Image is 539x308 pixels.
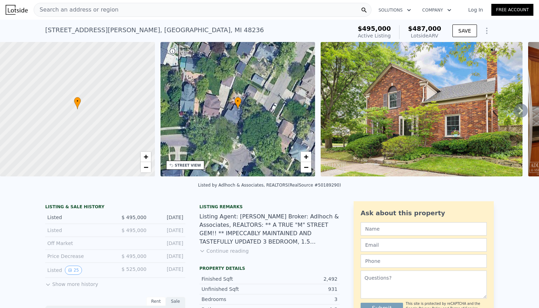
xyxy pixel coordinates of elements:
input: Name [361,222,487,236]
span: − [143,163,148,171]
div: Bedrooms [202,296,269,303]
div: Unfinished Sqft [202,286,269,293]
div: Listed by Adlhoch & Associates, REALTORS (RealSource #50189290) [198,183,341,188]
div: Price Decrease [47,253,110,260]
span: • [234,98,241,104]
span: $487,000 [408,25,441,32]
div: Listed [47,266,110,275]
div: 2,492 [269,275,337,282]
div: • [74,97,81,109]
span: $495,000 [358,25,391,32]
a: Free Account [491,4,533,16]
span: Active Listing [358,33,391,38]
div: Listed [47,227,110,234]
div: [DATE] [152,266,183,275]
button: Continue reading [199,247,249,254]
div: [DATE] [152,227,183,234]
button: Show more history [45,278,98,288]
span: $ 495,000 [122,227,146,233]
a: Zoom in [141,152,151,162]
div: STREET VIEW [175,163,201,168]
div: Ask about this property [361,208,487,218]
div: LISTING & SALE HISTORY [45,204,185,211]
div: • [234,97,241,109]
div: Finished Sqft [202,275,269,282]
span: • [74,98,81,104]
button: SAVE [452,24,477,37]
div: 3 [269,296,337,303]
span: + [143,152,148,161]
img: Sale: 169760036 Parcel: 47701719 [321,42,523,176]
input: Phone [361,254,487,268]
div: Off Market [47,240,110,247]
div: [DATE] [152,240,183,247]
span: + [304,152,308,161]
div: Listed [47,214,110,221]
a: Zoom out [301,162,311,173]
a: Zoom out [141,162,151,173]
div: Rent [146,297,166,306]
div: [DATE] [152,214,183,221]
button: View historical data [65,266,82,275]
div: Listing Agent: [PERSON_NAME] Broker: Adlhoch & Associates, REALTORS: ** A TRUE "M" STREET GEM!! *... [199,212,340,246]
img: Lotside [6,5,28,15]
a: Zoom in [301,152,311,162]
div: 931 [269,286,337,293]
button: Solutions [373,4,417,16]
span: $ 495,000 [122,253,146,259]
button: Show Options [480,24,494,38]
div: [DATE] [152,253,183,260]
span: $ 525,000 [122,266,146,272]
div: Listing remarks [199,204,340,210]
div: Lotside ARV [408,32,441,39]
button: Company [417,4,457,16]
input: Email [361,238,487,252]
div: Sale [166,297,185,306]
span: − [304,163,308,171]
a: Log In [460,6,491,13]
span: Search an address or region [34,6,118,14]
div: Property details [199,266,340,271]
span: $ 495,000 [122,215,146,220]
div: [STREET_ADDRESS][PERSON_NAME] , [GEOGRAPHIC_DATA] , MI 48236 [45,25,264,35]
